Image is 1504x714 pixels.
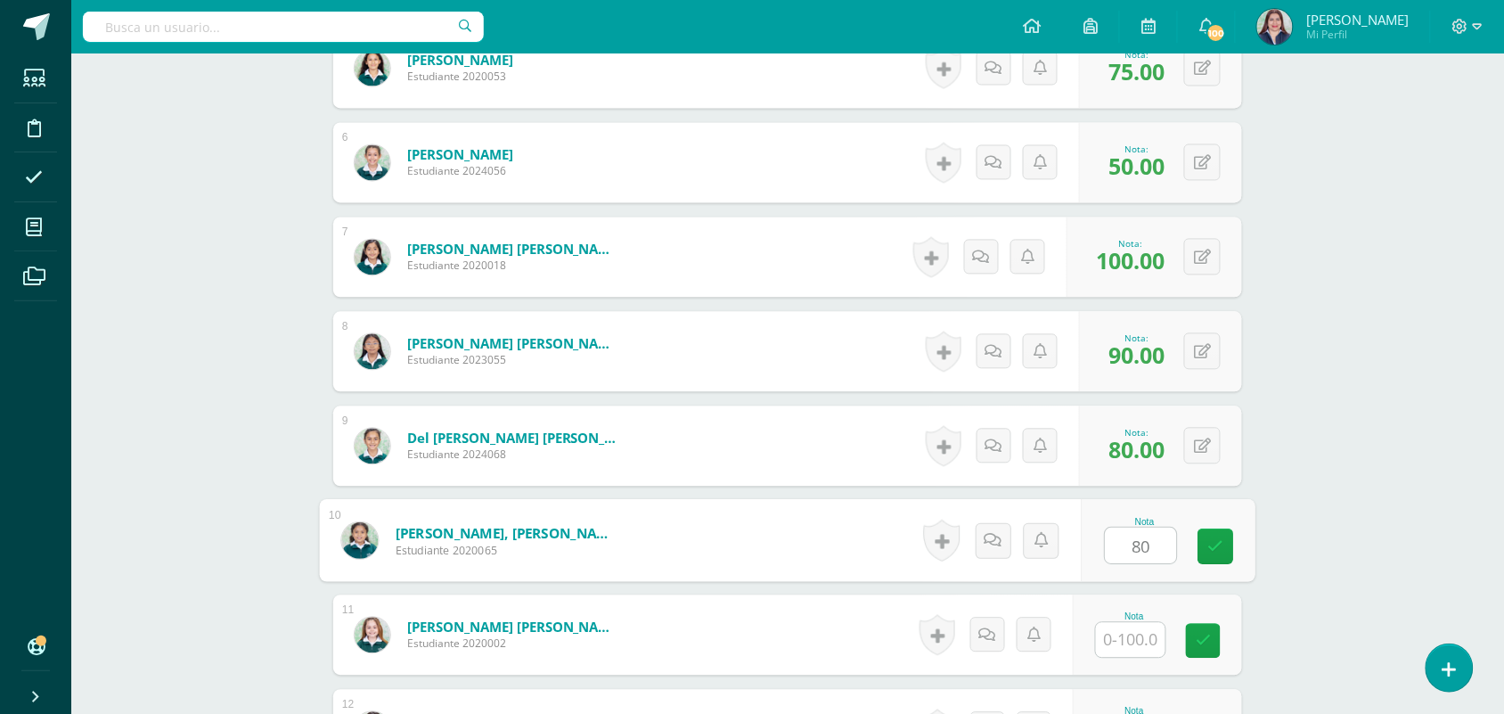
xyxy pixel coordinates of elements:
[1306,11,1409,29] span: [PERSON_NAME]
[1108,49,1165,62] div: Nota:
[1108,144,1165,156] div: Nota:
[407,241,621,259] a: [PERSON_NAME] [PERSON_NAME]
[1108,152,1165,182] span: 50.00
[1108,332,1165,345] div: Nota:
[1105,517,1186,527] div: Nota
[355,240,390,275] img: b049221fc9a3aaa718fc0ebc0d334bf1.png
[1096,623,1165,658] input: 0-100.0
[355,51,390,86] img: 6e7fcbf51c1e849b1984292aa089e4b5.png
[407,335,621,353] a: [PERSON_NAME] [PERSON_NAME]
[1306,27,1409,42] span: Mi Perfil
[1106,529,1177,564] input: 0-100.0
[407,146,513,164] a: [PERSON_NAME]
[1206,23,1226,43] span: 100
[1095,612,1173,622] div: Nota
[1108,427,1165,439] div: Nota:
[1096,246,1165,276] span: 100.00
[407,636,621,652] span: Estudiante 2020002
[341,522,378,559] img: 3b7c9185d351bceeecddaba952ba5dfa.png
[407,52,513,70] a: [PERSON_NAME]
[355,618,390,653] img: 466a19907dcef20f5a747659c72beb6a.png
[83,12,484,42] input: Busca un usuario...
[1096,238,1165,250] div: Nota:
[396,543,616,559] span: Estudiante 2020065
[355,334,390,370] img: 34546dffc7f91733d70bae902371eae7.png
[355,429,390,464] img: 0a1b1de43d3f7044cafb493142da5e61.png
[1108,341,1165,371] span: 90.00
[1257,9,1293,45] img: 4699b960af3d86597f947e24a004c187.png
[355,145,390,181] img: d32bf5b278170151f9583867f578a70a.png
[407,70,513,85] span: Estudiante 2020053
[1108,57,1165,87] span: 75.00
[407,430,621,447] a: del [PERSON_NAME] [PERSON_NAME]
[407,447,621,463] span: Estudiante 2024068
[407,353,621,368] span: Estudiante 2023055
[1108,435,1165,465] span: 80.00
[396,524,616,543] a: [PERSON_NAME], [PERSON_NAME]
[407,619,621,636] a: [PERSON_NAME] [PERSON_NAME]
[407,259,621,274] span: Estudiante 2020018
[407,164,513,179] span: Estudiante 2024056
